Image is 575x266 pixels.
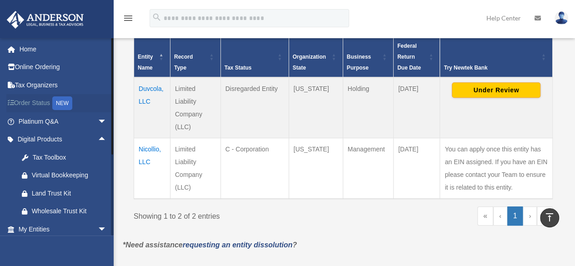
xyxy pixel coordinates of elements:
a: Next [523,206,537,226]
a: Previous [493,206,507,226]
td: Limited Liability Company (LLC) [170,138,220,199]
th: Record Type: Activate to sort [170,36,220,77]
a: 1 [507,206,523,226]
th: Organization State: Activate to sort [289,36,343,77]
a: Tax Toolbox [13,148,120,166]
td: Limited Liability Company (LLC) [170,77,220,138]
span: Record Type [174,54,193,71]
a: Platinum Q&Aarrow_drop_down [6,112,120,130]
span: Federal Return Due Date [397,43,421,71]
th: Entity Name: Activate to invert sorting [134,36,170,77]
span: Organization State [293,54,326,71]
th: Try Newtek Bank : Activate to sort [440,36,553,77]
div: NEW [52,96,72,110]
td: Management [343,138,393,199]
span: Tax Status [225,65,252,71]
span: Entity Name [138,54,153,71]
th: Federal Return Due Date: Activate to sort [393,36,440,77]
div: Wholesale Trust Kit [32,206,109,217]
div: Showing 1 to 2 of 2 entries [134,206,336,223]
td: [US_STATE] [289,138,343,199]
div: Virtual Bookkeeping [32,170,109,181]
button: Under Review [452,82,540,98]
i: vertical_align_top [544,212,555,223]
td: [DATE] [393,77,440,138]
td: Duvcola, LLC [134,77,170,138]
a: Online Ordering [6,58,120,76]
td: Nicollio, LLC [134,138,170,199]
a: Virtual Bookkeeping [13,166,120,185]
td: C - Corporation [220,138,289,199]
td: You can apply once this entity has an EIN assigned. If you have an EIN please contact your Team t... [440,138,553,199]
span: Business Purpose [347,54,371,71]
th: Business Purpose: Activate to sort [343,36,393,77]
a: Order StatusNEW [6,94,120,113]
em: *Need assistance ? [123,241,297,249]
td: [US_STATE] [289,77,343,138]
span: arrow_drop_up [98,130,116,149]
span: arrow_drop_down [98,220,116,239]
a: My Entitiesarrow_drop_down [6,220,116,238]
a: vertical_align_top [540,208,559,227]
a: requesting an entity dissolution [183,241,293,249]
td: Disregarded Entity [220,77,289,138]
div: Land Trust Kit [32,188,109,199]
td: [DATE] [393,138,440,199]
td: Holding [343,77,393,138]
a: First [477,206,493,226]
a: Digital Productsarrow_drop_up [6,130,120,149]
a: Wholesale Trust Kit [13,202,120,221]
div: Tax Toolbox [32,152,109,163]
img: User Pic [555,11,568,25]
a: Home [6,40,120,58]
i: menu [123,13,134,24]
a: Tax Organizers [6,76,120,94]
div: Try Newtek Bank [444,62,539,73]
img: Anderson Advisors Platinum Portal [4,11,86,29]
a: menu [123,16,134,24]
span: arrow_drop_down [98,112,116,131]
a: Land Trust Kit [13,184,120,202]
a: Last [537,206,553,226]
i: search [152,12,162,22]
th: Tax Status: Activate to sort [220,36,289,77]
